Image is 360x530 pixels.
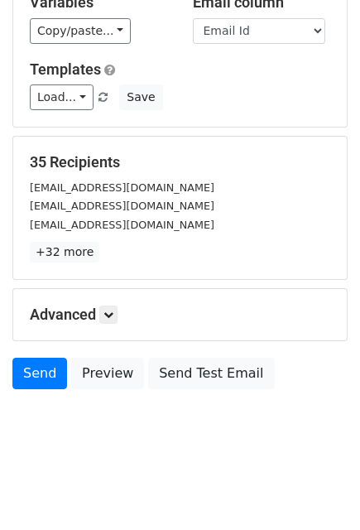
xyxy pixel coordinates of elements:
[12,358,67,389] a: Send
[30,200,214,212] small: [EMAIL_ADDRESS][DOMAIN_NAME]
[71,358,144,389] a: Preview
[119,84,162,110] button: Save
[148,358,274,389] a: Send Test Email
[30,153,330,171] h5: 35 Recipients
[30,18,131,44] a: Copy/paste...
[30,181,214,194] small: [EMAIL_ADDRESS][DOMAIN_NAME]
[30,242,99,263] a: +32 more
[30,219,214,231] small: [EMAIL_ADDRESS][DOMAIN_NAME]
[277,450,360,530] iframe: Chat Widget
[30,60,101,78] a: Templates
[30,84,94,110] a: Load...
[30,306,330,324] h5: Advanced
